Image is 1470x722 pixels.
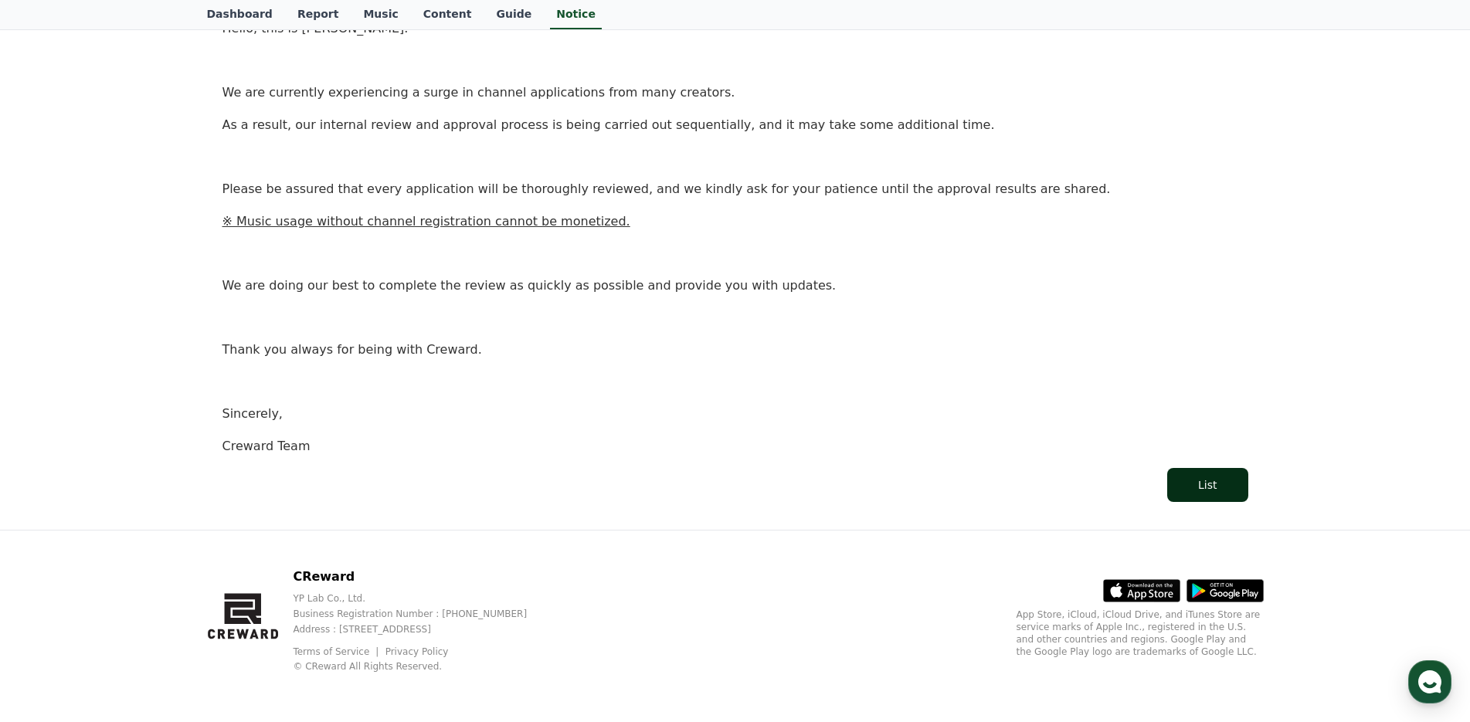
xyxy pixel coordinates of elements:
a: Privacy Policy [385,646,449,657]
p: YP Lab Co., Ltd. [293,592,552,605]
span: Settings [229,513,267,525]
p: CReward [293,568,552,586]
p: Creward Team [222,436,1248,456]
span: Home [39,513,66,525]
div: List [1198,477,1217,493]
p: Please be assured that every application will be thoroughly reviewed, and we kindly ask for your ... [222,179,1248,199]
a: Messages [102,490,199,528]
p: As a result, our internal review and approval process is being carried out sequentially, and it m... [222,115,1248,135]
p: Sincerely, [222,404,1248,424]
p: Business Registration Number : [PHONE_NUMBER] [293,608,552,620]
a: Home [5,490,102,528]
a: Terms of Service [293,646,381,657]
a: Settings [199,490,297,528]
p: Address : [STREET_ADDRESS] [293,623,552,636]
p: © CReward All Rights Reserved. [293,660,552,673]
span: Messages [128,514,174,526]
p: We are currently experiencing a surge in channel applications from many creators. [222,83,1248,103]
button: List [1167,468,1248,502]
p: App Store, iCloud, iCloud Drive, and iTunes Store are service marks of Apple Inc., registered in ... [1017,608,1264,658]
p: We are doing our best to complete the review as quickly as possible and provide you with updates. [222,276,1248,296]
a: List [222,468,1248,502]
u: ※ Music usage without channel registration cannot be monetized. [222,214,630,229]
p: Thank you always for being with Creward. [222,340,1248,360]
